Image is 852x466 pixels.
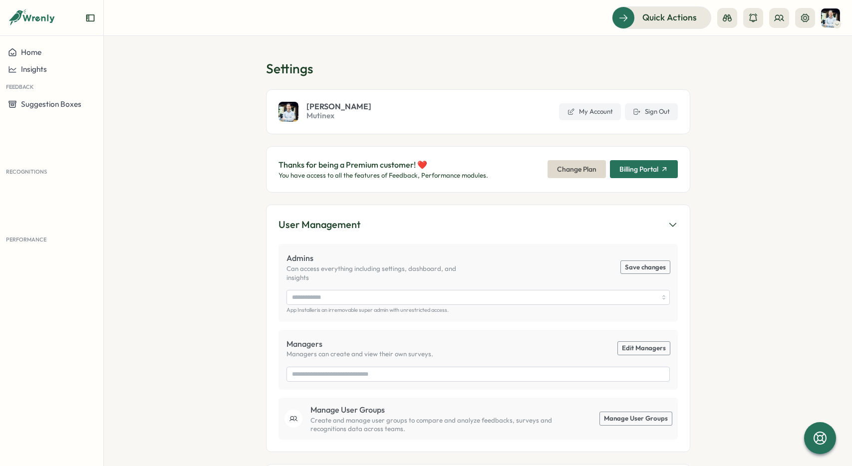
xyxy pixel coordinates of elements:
span: Home [21,47,41,57]
button: Expand sidebar [85,13,95,23]
a: Manage User Groups [600,412,672,425]
span: Billing Portal [619,166,658,173]
a: My Account [559,103,621,120]
button: Sign Out [625,103,678,120]
img: Nik Zavgorodniy [279,102,298,122]
button: Save changes [621,261,670,274]
p: Can access everything including settings, dashboard, and insights [286,264,478,282]
p: App Installer is an irremovable super admin with unrestricted access. [286,307,670,313]
span: Insights [21,64,47,74]
span: Change Plan [557,161,596,178]
p: Managers can create and view their own surveys. [286,350,433,359]
button: Change Plan [548,160,606,178]
span: Mutinex [306,110,371,121]
button: User Management [279,217,678,233]
span: My Account [579,107,613,116]
p: Managers [286,338,433,350]
p: Create and manage user groups to compare and analyze feedbacks, surveys and recognitions data acr... [310,416,566,434]
h1: Settings [266,60,690,77]
a: Edit Managers [618,342,670,355]
p: Thanks for being a Premium customer! ❤️ [279,159,488,171]
p: You have access to all the features of Feedback, Performance modules. [279,171,488,180]
p: Manage User Groups [310,404,566,416]
span: Suggestion Boxes [21,99,81,109]
span: [PERSON_NAME] [306,102,371,110]
button: Billing Portal [610,160,678,178]
span: Quick Actions [642,11,697,24]
button: Quick Actions [612,6,711,28]
span: Sign Out [645,107,670,116]
div: User Management [279,217,360,233]
img: Nik Zavgorodniy [821,8,840,27]
p: Admins [286,252,478,264]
